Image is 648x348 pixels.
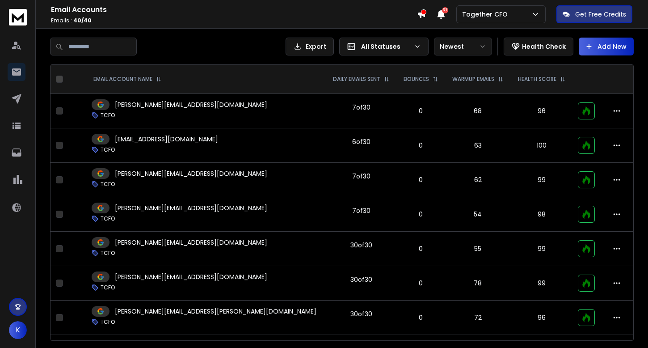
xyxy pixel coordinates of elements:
[93,76,161,83] div: EMAIL ACCOUNT NAME
[445,94,510,128] td: 68
[101,146,115,153] p: TCFO
[101,318,115,326] p: TCFO
[445,266,510,301] td: 78
[350,310,372,318] div: 30 of 30
[511,301,572,335] td: 96
[404,76,429,83] p: BOUNCES
[442,7,448,13] span: 37
[352,172,370,181] div: 7 of 30
[452,76,494,83] p: WARMUP EMAILS
[445,301,510,335] td: 72
[9,9,27,25] img: logo
[434,38,492,55] button: Newest
[115,100,267,109] p: [PERSON_NAME][EMAIL_ADDRESS][DOMAIN_NAME]
[556,5,632,23] button: Get Free Credits
[522,42,566,51] p: Health Check
[518,76,556,83] p: HEALTH SCORE
[115,238,267,247] p: [PERSON_NAME][EMAIL_ADDRESS][DOMAIN_NAME]
[402,244,440,253] p: 0
[350,275,372,284] div: 30 of 30
[101,112,115,119] p: TCFO
[511,197,572,232] td: 98
[352,206,370,215] div: 7 of 30
[511,94,572,128] td: 96
[115,169,267,178] p: [PERSON_NAME][EMAIL_ADDRESS][DOMAIN_NAME]
[51,17,417,24] p: Emails :
[511,232,572,266] td: 99
[402,106,440,115] p: 0
[504,38,573,55] button: Health Check
[9,321,27,339] button: K
[361,42,410,51] p: All Statuses
[402,313,440,322] p: 0
[101,215,115,222] p: TCFO
[352,137,370,146] div: 6 of 30
[333,76,380,83] p: DAILY EMAILS SENT
[101,181,115,188] p: TCFO
[115,307,316,316] p: [PERSON_NAME][EMAIL_ADDRESS][PERSON_NAME][DOMAIN_NAME]
[350,241,372,250] div: 30 of 30
[511,163,572,197] td: 99
[445,197,510,232] td: 54
[101,284,115,291] p: TCFO
[352,103,370,112] div: 7 of 30
[115,204,267,212] p: [PERSON_NAME][EMAIL_ADDRESS][DOMAIN_NAME]
[101,250,115,257] p: TCFO
[115,135,218,144] p: [EMAIL_ADDRESS][DOMAIN_NAME]
[511,266,572,301] td: 99
[575,10,626,19] p: Get Free Credits
[462,10,511,19] p: Together CFO
[73,17,92,24] span: 40 / 40
[51,4,417,15] h1: Email Accounts
[286,38,334,55] button: Export
[511,128,572,163] td: 100
[445,128,510,163] td: 63
[402,141,440,150] p: 0
[402,175,440,184] p: 0
[579,38,634,55] button: Add New
[445,163,510,197] td: 62
[115,272,267,281] p: [PERSON_NAME][EMAIL_ADDRESS][DOMAIN_NAME]
[445,232,510,266] td: 55
[402,210,440,219] p: 0
[402,279,440,288] p: 0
